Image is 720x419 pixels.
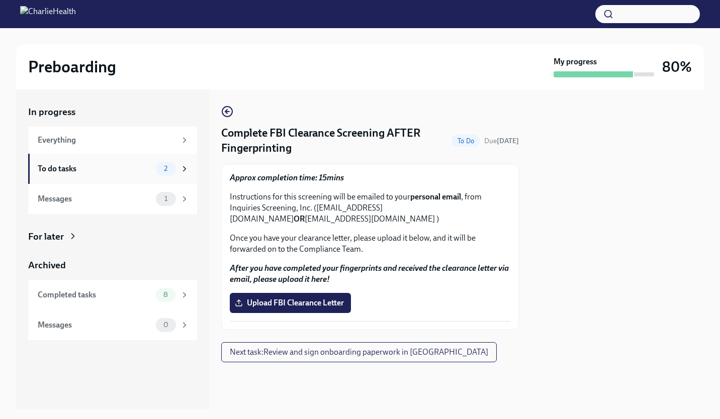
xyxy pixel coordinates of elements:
a: For later [28,230,197,243]
span: September 8th, 2025 09:00 [484,136,519,146]
span: 1 [158,195,173,202]
strong: My progress [554,56,597,67]
span: Due [484,137,519,145]
span: To Do [452,137,480,145]
h4: Complete FBI Clearance Screening AFTER Fingerprinting [221,126,447,156]
a: Everything [28,127,197,154]
button: Next task:Review and sign onboarding paperwork in [GEOGRAPHIC_DATA] [221,342,497,362]
label: Upload FBI Clearance Letter [230,293,351,313]
h2: Preboarding [28,57,116,77]
strong: personal email [410,192,461,201]
div: Everything [38,135,176,146]
strong: OR [294,214,305,224]
p: Instructions for this screening will be emailed to your , from Inquiries Screening, Inc. ([EMAIL_... [230,191,510,225]
span: 8 [157,291,174,298]
h3: 80% [662,58,692,76]
div: Messages [38,320,152,331]
div: Messages [38,193,152,204]
span: 0 [157,321,174,329]
span: 2 [158,165,173,172]
p: Once you have your clearance letter, please upload it below, and it will be forwarded on to the C... [230,233,510,255]
strong: [DATE] [497,137,519,145]
a: Completed tasks8 [28,280,197,310]
span: Next task : Review and sign onboarding paperwork in [GEOGRAPHIC_DATA] [230,347,488,357]
img: CharlieHealth [20,6,76,22]
span: Upload FBI Clearance Letter [237,298,344,308]
a: Archived [28,259,197,272]
a: To do tasks2 [28,154,197,184]
strong: Approx completion time: 15mins [230,173,344,182]
strong: After you have completed your fingerprints and received the clearance letter via email, please up... [230,263,509,284]
a: Messages1 [28,184,197,214]
div: For later [28,230,64,243]
div: To do tasks [38,163,152,174]
a: Messages0 [28,310,197,340]
div: Completed tasks [38,289,152,300]
a: In progress [28,106,197,119]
